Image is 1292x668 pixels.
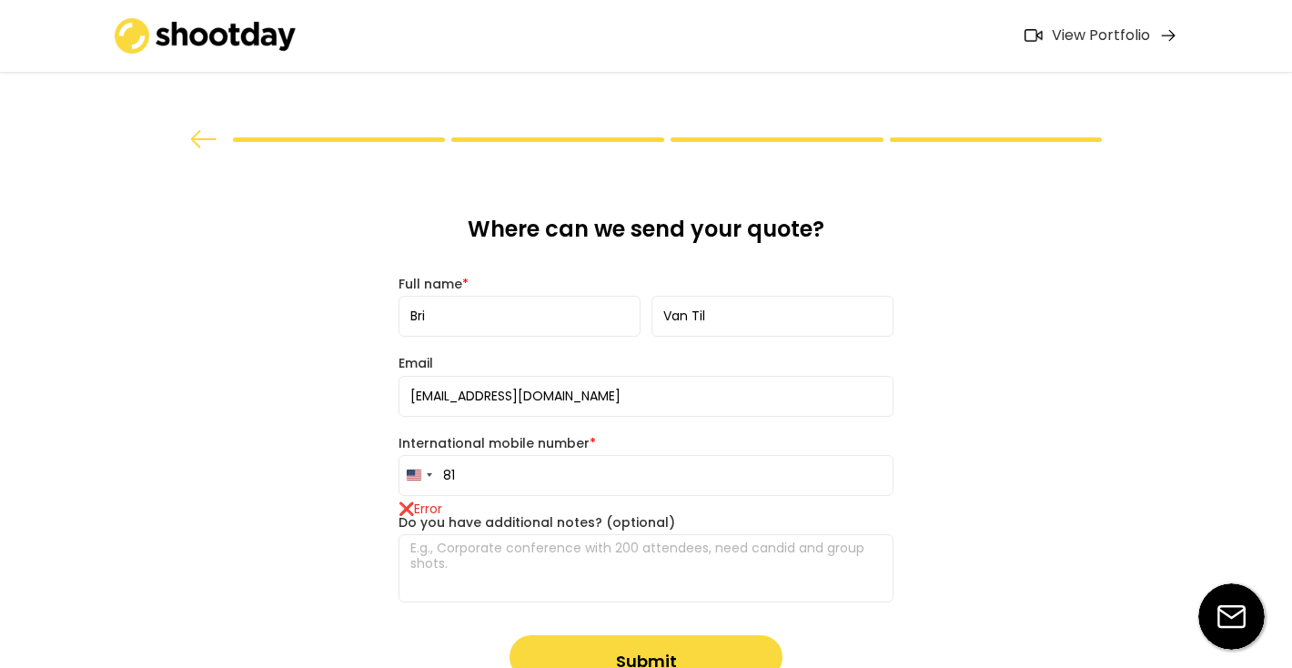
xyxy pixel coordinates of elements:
[399,435,893,451] div: International mobile number
[399,455,893,496] input: (201) 555-0123
[399,276,893,292] div: Full name
[399,376,893,417] input: Email
[1052,26,1150,46] div: View Portfolio
[399,215,893,258] div: Where can we send your quote?
[399,456,438,495] button: Selected country
[651,296,893,337] input: Last name
[190,130,217,148] img: arrow%20back.svg
[399,355,893,371] div: Email
[1025,29,1043,42] img: Icon%20feather-video%402x.png
[399,296,641,337] input: First name
[1198,583,1265,650] img: email-icon%20%281%29.svg
[399,502,490,515] span: ❌Error
[399,514,893,531] div: Do you have additional notes? (optional)
[115,18,297,54] img: shootday_logo.png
